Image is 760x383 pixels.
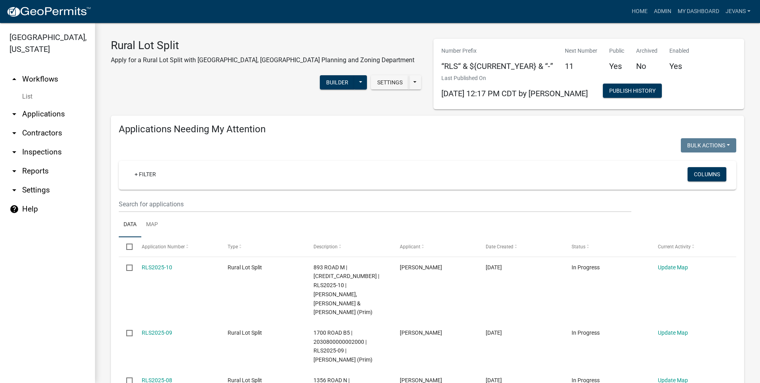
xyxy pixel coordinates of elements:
[441,74,588,82] p: Last Published On
[134,237,220,256] datatable-header-cell: Application Number
[603,84,662,98] button: Publish History
[119,124,736,135] h4: Applications Needing My Attention
[313,330,372,363] span: 1700 ROAD B5 | 2030800000002000 | RLS2025-09 | BROCKELMAN, RONALD D (Prim)
[9,109,19,119] i: arrow_drop_down
[658,244,691,250] span: Current Activity
[111,55,414,65] p: Apply for a Rural Lot Split with [GEOGRAPHIC_DATA], [GEOGRAPHIC_DATA] Planning and Zoning Department
[572,264,600,271] span: In Progress
[441,89,588,98] span: [DATE] 12:17 PM CDT by [PERSON_NAME]
[441,61,553,71] h5: “RLS“ & ${CURRENT_YEAR} & “-”
[371,75,409,90] button: Settings
[9,74,19,84] i: arrow_drop_up
[669,61,689,71] h5: Yes
[478,237,564,256] datatable-header-cell: Date Created
[119,196,631,212] input: Search for applications
[609,61,624,71] h5: Yes
[629,4,651,19] a: Home
[572,330,600,336] span: In Progress
[119,212,141,238] a: Data
[636,61,657,71] h5: No
[636,47,657,55] p: Archived
[674,4,722,19] a: My Dashboard
[650,237,736,256] datatable-header-cell: Current Activity
[486,244,513,250] span: Date Created
[9,204,19,214] i: help
[603,88,662,95] wm-modal-confirm: Workflow Publish History
[313,264,379,316] span: 893 ROAD M | 2272600000002000 | RLS2025-10 | BRINKMAN, KYLE LEWIS & CARR, ASHLEY JO (Prim)
[565,47,597,55] p: Next Number
[400,264,442,271] span: Kyle Brinkman
[306,237,392,256] datatable-header-cell: Description
[142,244,185,250] span: Application Number
[400,244,420,250] span: Applicant
[128,167,162,181] a: + Filter
[651,4,674,19] a: Admin
[572,244,585,250] span: Status
[228,330,262,336] span: Rural Lot Split
[669,47,689,55] p: Enabled
[564,237,650,256] datatable-header-cell: Status
[9,166,19,176] i: arrow_drop_down
[681,138,736,152] button: Bulk Actions
[392,237,478,256] datatable-header-cell: Applicant
[486,330,502,336] span: 09/04/2025
[313,244,338,250] span: Description
[722,4,754,19] a: jevans
[142,330,172,336] a: RLS2025-09
[609,47,624,55] p: Public
[486,264,502,271] span: 09/16/2025
[141,212,163,238] a: Map
[565,61,597,71] h5: 11
[142,264,172,271] a: RLS2025-10
[228,244,238,250] span: Type
[9,128,19,138] i: arrow_drop_down
[228,264,262,271] span: Rural Lot Split
[441,47,553,55] p: Number Prefix
[9,185,19,195] i: arrow_drop_down
[688,167,726,181] button: Columns
[658,264,688,271] a: Update Map
[400,330,442,336] span: Lacie C Hamlin
[320,75,355,90] button: Builder
[119,237,134,256] datatable-header-cell: Select
[111,39,414,52] h3: Rural Lot Split
[658,330,688,336] a: Update Map
[220,237,306,256] datatable-header-cell: Type
[9,147,19,157] i: arrow_drop_down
